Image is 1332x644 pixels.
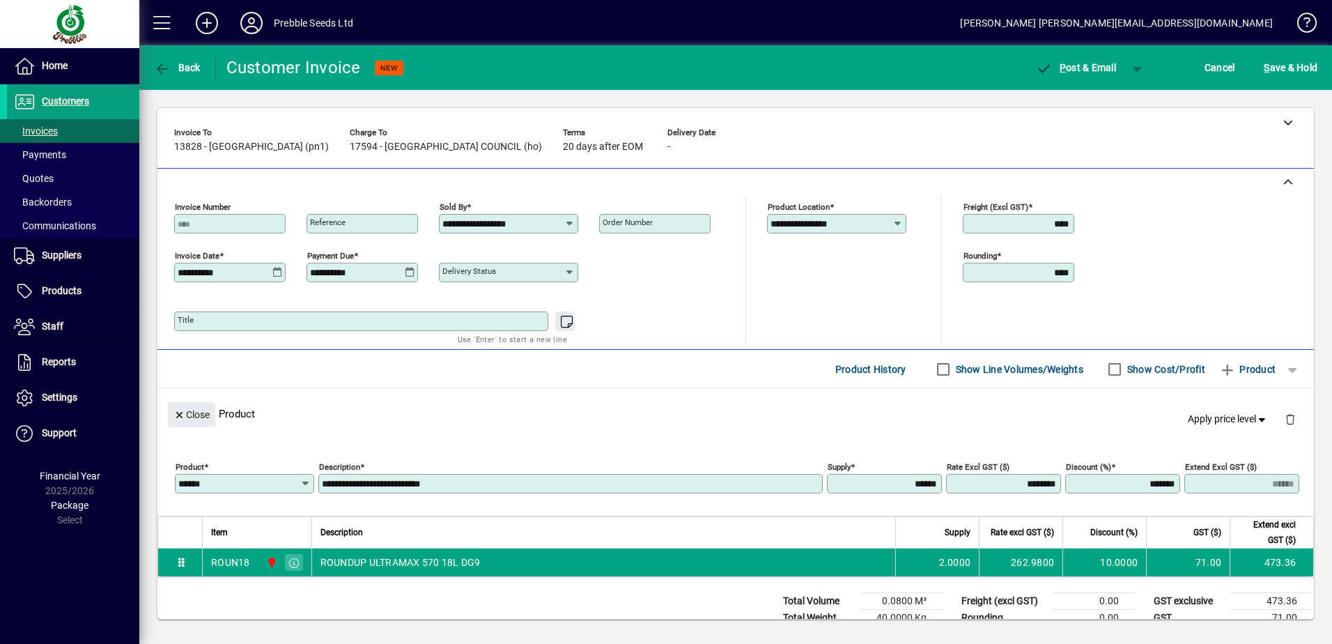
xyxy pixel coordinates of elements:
div: Prebble Seeds Ltd [274,12,353,34]
button: Close [168,402,215,427]
span: Rate excl GST ($) [991,525,1054,540]
mat-label: Delivery status [442,266,496,276]
mat-label: Reference [310,217,346,227]
td: Rounding [954,610,1052,627]
td: GST exclusive [1147,593,1230,610]
span: Apply price level [1188,412,1269,427]
a: Communications [7,214,139,238]
td: 10.0000 [1062,549,1146,576]
span: Product [1219,358,1276,381]
a: Settings [7,381,139,415]
span: - [667,141,670,153]
mat-label: Rate excl GST ($) [947,462,1009,472]
span: 13828 - [GEOGRAPHIC_DATA] (pn1) [174,141,329,153]
mat-label: Title [178,315,194,325]
mat-label: Extend excl GST ($) [1185,462,1257,472]
span: S [1264,62,1269,73]
mat-label: Order number [603,217,653,227]
div: [PERSON_NAME] [PERSON_NAME][EMAIL_ADDRESS][DOMAIN_NAME] [960,12,1273,34]
span: NEW [380,63,398,72]
mat-label: Invoice number [175,202,231,212]
a: Home [7,49,139,84]
button: Add [185,10,229,36]
span: Customers [42,95,89,107]
div: Product [157,388,1314,439]
a: Quotes [7,167,139,190]
td: 0.00 [1052,593,1136,610]
button: Product [1212,357,1283,382]
mat-label: Invoice date [175,251,219,261]
mat-label: Supply [828,462,851,472]
a: Products [7,274,139,309]
span: Reports [42,356,76,367]
span: Home [42,60,68,71]
span: Suppliers [42,250,82,261]
button: Profile [229,10,274,36]
td: 0.00 [1052,610,1136,627]
td: 0.0800 M³ [860,593,943,610]
span: 20 days after EOM [563,141,643,153]
span: Invoices [14,125,58,137]
span: PALMERSTON NORTH [263,555,279,570]
span: GST ($) [1193,525,1221,540]
span: Close [173,404,210,427]
span: ave & Hold [1264,56,1317,79]
td: 71.00 [1146,549,1230,576]
span: Quotes [14,173,54,184]
div: ROUN18 [211,555,250,569]
td: 473.36 [1230,593,1314,610]
span: Payments [14,149,66,160]
mat-label: Product location [768,202,830,212]
button: Product History [830,357,912,382]
td: 71.00 [1230,610,1314,627]
app-page-header-button: Back [139,55,216,80]
span: ROUNDUP ULTRAMAX 570 18L DG9 [320,555,481,569]
td: 40.0000 Kg [860,610,943,627]
button: Delete [1273,402,1307,436]
td: Total Weight [776,610,860,627]
mat-label: Discount (%) [1066,462,1111,472]
span: Package [51,500,88,511]
span: Discount (%) [1090,525,1138,540]
mat-label: Rounding [963,251,997,261]
span: Back [154,62,201,73]
span: Backorders [14,197,72,208]
span: Staff [42,321,63,332]
span: Product History [835,358,906,381]
label: Show Cost/Profit [1124,362,1205,376]
span: 17594 - [GEOGRAPHIC_DATA] COUNCIL (ho) [350,141,542,153]
app-page-header-button: Delete [1273,413,1307,425]
span: Communications [14,220,96,231]
span: 2.0000 [939,555,971,569]
span: Financial Year [40,470,100,482]
span: Item [211,525,228,540]
mat-label: Payment due [307,251,354,261]
a: Reports [7,345,139,380]
span: Supply [945,525,970,540]
app-page-header-button: Close [164,408,219,420]
mat-label: Sold by [440,202,467,212]
span: Description [320,525,363,540]
td: Freight (excl GST) [954,593,1052,610]
mat-label: Freight (excl GST) [963,202,1028,212]
span: Cancel [1205,56,1235,79]
div: Customer Invoice [226,56,361,79]
a: Knowledge Base [1287,3,1315,48]
a: Staff [7,309,139,344]
a: Support [7,416,139,451]
td: GST [1147,610,1230,627]
button: Save & Hold [1260,55,1321,80]
button: Cancel [1201,55,1239,80]
mat-label: Description [319,462,360,472]
button: Post & Email [1028,55,1123,80]
a: Payments [7,143,139,167]
button: Apply price level [1182,407,1274,432]
span: Settings [42,392,77,403]
span: Products [42,285,82,296]
span: Support [42,427,77,438]
div: 262.9800 [988,555,1054,569]
span: P [1060,62,1066,73]
mat-label: Product [176,462,204,472]
td: Total Volume [776,593,860,610]
span: ost & Email [1035,62,1116,73]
